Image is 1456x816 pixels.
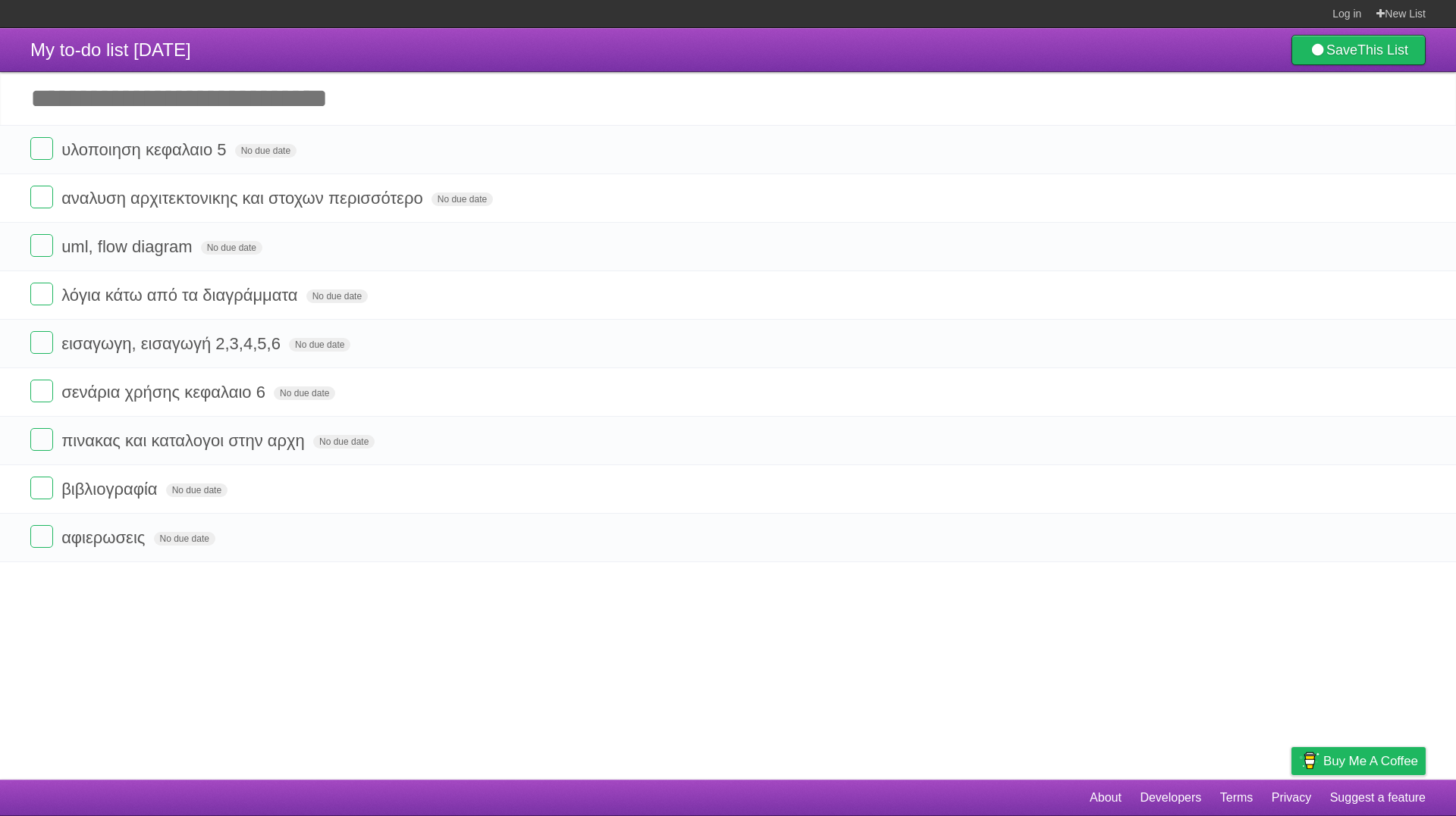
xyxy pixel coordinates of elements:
[61,431,309,450] span: πινακας και καταλογοι στην αρχη
[1330,783,1426,812] a: Suggest a feature
[1291,35,1426,65] a: SaveThis List
[30,234,53,257] label: Done
[1090,783,1122,812] a: About
[30,428,53,451] label: Done
[1333,331,1362,356] label: Star task
[1333,283,1362,308] label: Star task
[30,186,53,208] label: Done
[61,286,301,305] span: λόγια κάτω από τα διαγράμματα
[30,331,53,354] label: Done
[30,525,53,548] label: Done
[1333,428,1362,453] label: Star task
[1333,525,1362,550] label: Star task
[1333,477,1362,502] label: Star task
[61,334,284,353] span: εισαγωγη, εισαγωγή 2,3,4,5,6
[30,39,191,60] span: My to-do list [DATE]
[30,380,53,402] label: Done
[1357,42,1408,58] b: This List
[289,338,350,352] span: No due date
[30,283,53,305] label: Done
[1323,748,1418,774] span: Buy me a coffee
[61,140,230,159] span: υλοποιηση κεφαλαιο 5
[274,386,335,400] span: No due date
[30,137,53,160] label: Done
[1291,747,1426,775] a: Buy me a coffee
[431,192,493,206] span: No due date
[1333,186,1362,211] label: Star task
[1333,234,1362,259] label: Star task
[61,189,427,208] span: αναλυση αρχιτεκτονικης και στοχων περισσότερο
[201,241,262,255] span: No due date
[154,532,215,546] span: No due date
[1140,783,1201,812] a: Developers
[61,480,161,499] span: βιβλιογραφία
[235,144,297,158] span: No due date
[1272,783,1311,812] a: Privacy
[30,477,53,499] label: Done
[166,483,227,497] span: No due date
[313,435,375,449] span: No due date
[61,237,196,256] span: uml, flow diagram
[61,383,269,402] span: σενάρια χρήσης κεφαλαιο 6
[1333,380,1362,405] label: Star task
[1220,783,1254,812] a: Terms
[1333,137,1362,162] label: Star task
[306,289,368,303] span: No due date
[61,528,149,547] span: αφιερωσεις
[1299,748,1319,774] img: Buy me a coffee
